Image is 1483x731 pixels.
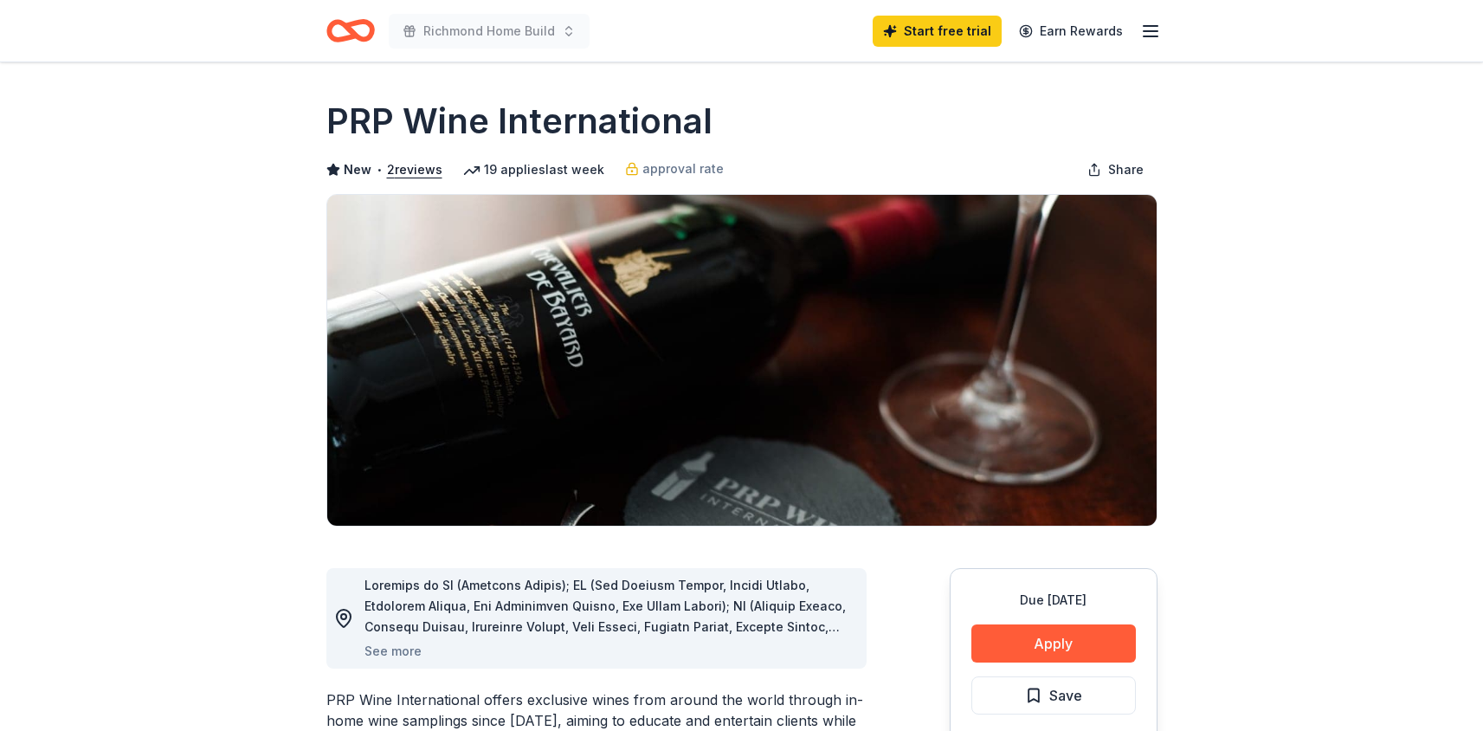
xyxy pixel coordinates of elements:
[387,159,442,180] button: 2reviews
[1108,159,1144,180] span: Share
[971,590,1136,611] div: Due [DATE]
[376,163,382,177] span: •
[1049,684,1082,707] span: Save
[327,195,1157,526] img: Image for PRP Wine International
[873,16,1002,47] a: Start free trial
[1009,16,1133,47] a: Earn Rewards
[625,158,724,179] a: approval rate
[326,10,375,51] a: Home
[642,158,724,179] span: approval rate
[971,676,1136,715] button: Save
[971,624,1136,663] button: Apply
[326,97,712,146] h1: PRP Wine International
[389,14,590,49] button: Richmond Home Build
[463,159,604,180] div: 19 applies last week
[1074,152,1157,187] button: Share
[364,641,422,662] button: See more
[344,159,371,180] span: New
[423,21,555,42] span: Richmond Home Build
